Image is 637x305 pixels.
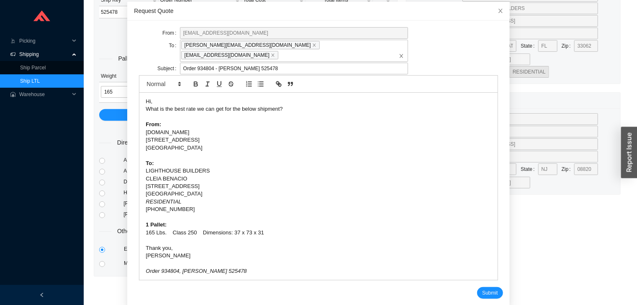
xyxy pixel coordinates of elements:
div: [DOMAIN_NAME] [146,129,491,136]
div: Return Address [411,93,615,108]
strong: From: [146,121,161,127]
span: Warehouse [19,88,69,101]
label: State [521,163,538,175]
span: left [39,292,44,297]
label: From [162,27,180,39]
div: [PERSON_NAME] Standard [123,199,246,208]
span: RESIDENTIAL [513,69,546,75]
div: Request Quote [134,6,503,15]
em: Order 934804, [PERSON_NAME] 525478 [146,268,247,274]
div: [GEOGRAPHIC_DATA] [146,190,491,198]
span: close [498,8,503,14]
div: [STREET_ADDRESS] [146,183,491,190]
a: Ship Parcel [20,65,46,71]
div: [PHONE_NUMBER] [146,206,491,213]
div: Thank you, [146,244,491,252]
div: Economy Freight [122,243,221,255]
div: What is the best rate we can get for the below shipment? [146,105,491,113]
button: Add Pallet [99,109,392,121]
div: ABF Freight System Standard [123,167,246,175]
span: [PERSON_NAME][EMAIL_ADDRESS][DOMAIN_NAME] [181,41,320,49]
button: Close [491,2,510,20]
div: [PERSON_NAME] [146,252,491,259]
div: Daylight Trucking Standard [123,178,246,186]
span: Pallets [113,54,142,64]
label: To [169,40,180,51]
span: Other Services [111,226,162,236]
span: [EMAIL_ADDRESS][DOMAIN_NAME] [181,51,278,59]
input: [PERSON_NAME][EMAIL_ADDRESS][DOMAIN_NAME]close[EMAIL_ADDRESS][DOMAIN_NAME]closeclose [280,51,285,60]
div: Manual [122,259,221,267]
div: CLEIA BENACIO [146,175,491,183]
label: Subject [157,63,180,74]
label: Zip [562,163,574,175]
div: [GEOGRAPHIC_DATA] [146,144,491,152]
label: State [521,40,538,52]
strong: To: [146,160,154,166]
div: LIGHTHOUSE BUILDERS [146,167,491,175]
span: close [312,43,316,47]
span: close [399,53,404,58]
span: Picking [19,34,69,48]
td: 525478 [99,6,159,18]
a: Ship LTL [20,78,40,84]
span: Direct Services [111,138,162,147]
span: Submit [482,289,498,297]
span: Shipping [19,48,69,61]
label: Zip [562,40,574,52]
em: RESIDENTIAL [146,198,181,205]
div: Hercules Freight Standard [123,188,246,197]
strong: 1 Pallet: [146,221,167,228]
div: A. [PERSON_NAME] [123,156,246,164]
span: close [271,53,275,57]
div: [STREET_ADDRESS] [146,136,491,144]
div: 165 Lbs. Class 250 Dimensions: 37 x 73 x 31 [146,229,491,236]
div: [PERSON_NAME] Trucking Standard [123,210,246,219]
div: Hi, [146,98,491,105]
th: Weight [99,70,158,82]
button: Submit [477,287,503,299]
